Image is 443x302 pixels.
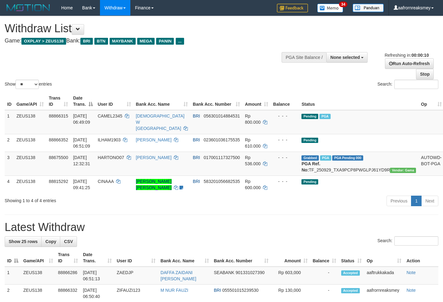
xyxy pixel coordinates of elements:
span: SEABANK [214,270,234,275]
th: Balance: activate to sort column ascending [310,249,339,267]
span: Rp 536.000 [245,155,261,166]
td: aaftrukkakada [364,267,404,285]
th: Bank Acc. Name: activate to sort column ascending [133,92,191,110]
label: Search: [377,236,438,246]
td: 2 [5,134,14,152]
a: M NUR FAUZI [160,288,188,293]
span: 88675500 [49,155,68,160]
span: Accepted [341,288,360,293]
td: ZEUS138 [14,152,46,175]
th: ID: activate to sort column descending [5,249,21,267]
span: PANIN [156,38,174,45]
td: ZEUS138 [14,175,46,193]
img: Button%20Memo.svg [317,4,343,12]
th: Date Trans.: activate to sort column ascending [80,249,114,267]
td: TF_250929_TXA9PCP8PWGLPJ61YD9R [299,152,418,175]
a: Show 25 rows [5,236,42,247]
div: - - - [273,178,297,184]
span: Copy 056301014884531 to clipboard [204,113,240,118]
span: Copy 023601036175535 to clipboard [204,137,240,142]
td: 1 [5,267,21,285]
span: Grabbed [301,155,319,161]
th: Status: activate to sort column ascending [339,249,364,267]
span: [DATE] 12:32:31 [73,155,90,166]
td: ZEUS138 [14,134,46,152]
th: Bank Acc. Number: activate to sort column ascending [190,92,242,110]
th: Action [404,249,438,267]
div: - - - [273,113,297,119]
span: 88866315 [49,113,68,118]
span: PGA Pending [332,155,363,161]
span: Refreshing in: [385,53,429,58]
a: Stop [416,69,434,79]
td: ZEUS138 [21,267,56,285]
button: None selected [326,52,368,63]
span: Rp 610.000 [245,137,261,149]
th: Game/API: activate to sort column ascending [14,92,46,110]
span: Copy 017001117327500 to clipboard [204,155,240,160]
td: 4 [5,175,14,193]
span: Show 25 rows [9,239,38,244]
strong: 00:00:10 [411,53,429,58]
a: Run Auto-Refresh [385,58,434,69]
th: Amount: activate to sort column ascending [271,249,310,267]
span: Vendor URL: https://trx31.1velocity.biz [390,168,416,173]
span: BTN [94,38,108,45]
span: Marked by aaftrukkakada [319,114,330,119]
div: PGA Site Balance / [282,52,326,63]
th: Trans ID: activate to sort column ascending [46,92,70,110]
span: BRI [193,155,200,160]
span: 34 [339,2,347,7]
a: DAFFA ZAIDANI [PERSON_NAME] [160,270,196,281]
div: - - - [273,154,297,161]
a: Note [406,270,416,275]
td: Rp 603,000 [271,267,310,285]
span: Rp 800.000 [245,113,261,125]
a: 1 [411,196,422,206]
td: 3 [5,152,14,175]
th: Trans ID: activate to sort column ascending [56,249,81,267]
img: MOTION_logo.png [5,3,52,12]
span: None selected [330,55,360,60]
input: Search: [394,80,438,89]
a: Copy [41,236,60,247]
th: Status [299,92,418,110]
span: [DATE] 06:49:09 [73,113,90,125]
th: User ID: activate to sort column ascending [114,249,158,267]
a: Next [421,196,438,206]
img: panduan.png [353,4,384,12]
h4: Game: Bank: [5,38,289,44]
span: Marked by aaftrukkakada [320,155,331,161]
a: [PERSON_NAME] [136,155,172,160]
span: 88815292 [49,179,68,184]
td: 88866286 [56,267,81,285]
th: Date Trans.: activate to sort column descending [70,92,95,110]
span: Pending [301,179,318,184]
span: OXPLAY > ZEUS138 [21,38,66,45]
span: CINAAA [98,179,114,184]
td: ZAEDJP [114,267,158,285]
th: Bank Acc. Name: activate to sort column ascending [158,249,211,267]
span: Accepted [341,270,360,276]
span: CAMEL2345 [98,113,122,118]
a: [DEMOGRAPHIC_DATA] W [GEOGRAPHIC_DATA] [136,113,185,131]
span: Copy 055501015239530 to clipboard [222,288,259,293]
span: ... [176,38,184,45]
select: Showentries [16,80,39,89]
span: ILHAM1903 [98,137,121,142]
td: [DATE] 06:51:13 [80,267,114,285]
td: ZEUS138 [14,110,46,134]
th: Op: activate to sort column ascending [364,249,404,267]
span: BRI [193,179,200,184]
span: BRI [214,288,221,293]
th: Bank Acc. Number: activate to sort column ascending [211,249,271,267]
span: [DATE] 09:41:25 [73,179,90,190]
th: User ID: activate to sort column ascending [95,92,133,110]
label: Show entries [5,80,52,89]
span: Copy [45,239,56,244]
span: [DATE] 06:51:09 [73,137,90,149]
div: Showing 1 to 4 of 4 entries [5,195,180,204]
span: Pending [301,114,318,119]
span: BRI [193,113,200,118]
h1: Latest Withdraw [5,221,438,233]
